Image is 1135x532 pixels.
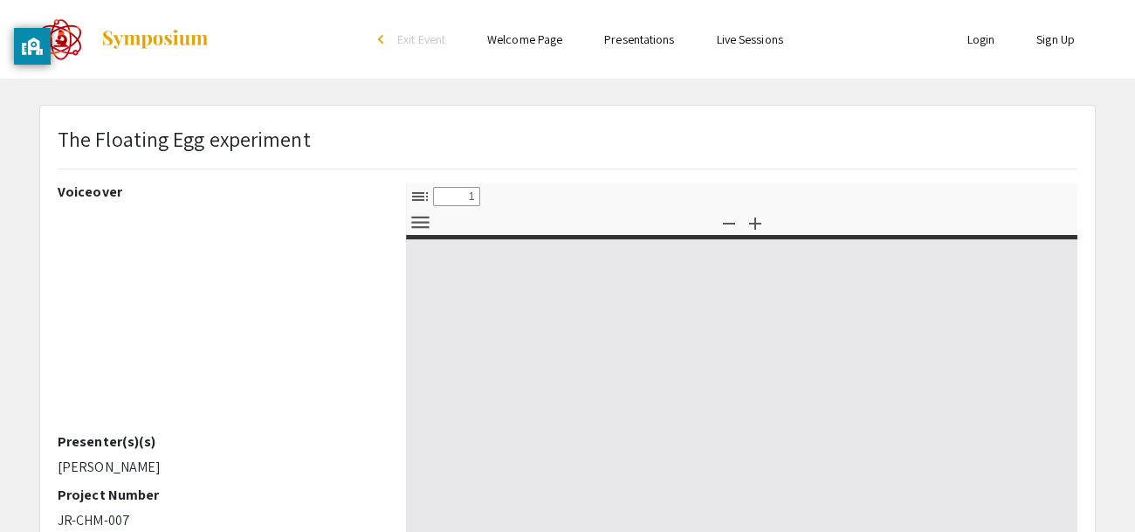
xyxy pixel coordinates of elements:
button: Zoom In [740,210,770,235]
button: privacy banner [14,28,51,65]
a: Sign Up [1036,31,1075,47]
p: JR-CHM-007 [58,510,380,531]
img: Symposium by ForagerOne [100,29,210,50]
p: The Floating Egg experiment [58,123,311,155]
h2: Voiceover [58,183,380,200]
p: [PERSON_NAME] [58,457,380,478]
a: Presentations [604,31,674,47]
a: Login [967,31,995,47]
span: Exit Event [397,31,445,47]
a: Live Sessions [717,31,783,47]
input: Page [433,187,480,206]
button: Zoom Out [714,210,744,235]
div: arrow_back_ios [378,34,389,45]
h2: Presenter(s)(s) [58,433,380,450]
img: The 2022 CoorsTek Denver Metro Regional Science and Engineering Fair [39,17,83,61]
h2: Project Number [58,487,380,503]
a: Welcome Page [487,31,562,47]
button: Toggle Sidebar [405,183,435,209]
button: Tools [405,210,435,235]
a: The 2022 CoorsTek Denver Metro Regional Science and Engineering Fair [39,17,210,61]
